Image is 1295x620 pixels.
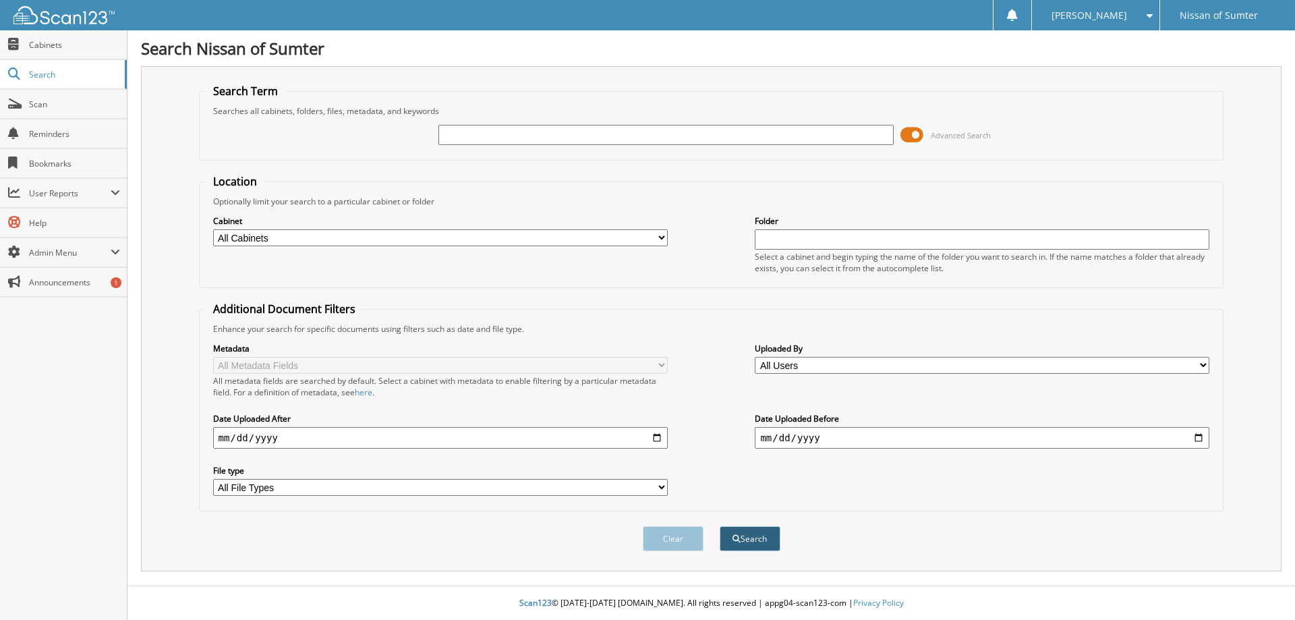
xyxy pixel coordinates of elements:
label: Date Uploaded Before [755,413,1209,424]
span: Search [29,69,118,80]
label: Date Uploaded After [213,413,668,424]
div: Select a cabinet and begin typing the name of the folder you want to search in. If the name match... [755,251,1209,274]
legend: Search Term [206,84,285,98]
span: Nissan of Sumter [1180,11,1258,20]
div: Optionally limit your search to a particular cabinet or folder [206,196,1217,207]
label: Uploaded By [755,343,1209,354]
label: Folder [755,215,1209,227]
label: Metadata [213,343,668,354]
span: Advanced Search [931,130,991,140]
a: here [355,387,372,398]
legend: Additional Document Filters [206,302,362,316]
iframe: Chat Widget [1228,555,1295,620]
div: Searches all cabinets, folders, files, metadata, and keywords [206,105,1217,117]
div: Enhance your search for specific documents using filters such as date and file type. [206,323,1217,335]
img: scan123-logo-white.svg [13,6,115,24]
span: Cabinets [29,39,120,51]
div: 1 [111,277,121,288]
span: Bookmarks [29,158,120,169]
input: end [755,427,1209,449]
span: User Reports [29,188,111,199]
span: Announcements [29,277,120,288]
span: Admin Menu [29,247,111,258]
span: [PERSON_NAME] [1052,11,1127,20]
div: © [DATE]-[DATE] [DOMAIN_NAME]. All rights reserved | appg04-scan123-com | [127,587,1295,620]
legend: Location [206,174,264,189]
a: Privacy Policy [853,597,904,609]
span: Reminders [29,128,120,140]
h1: Search Nissan of Sumter [141,37,1282,59]
label: Cabinet [213,215,668,227]
label: File type [213,465,668,476]
input: start [213,427,668,449]
button: Clear [643,526,703,551]
span: Scan [29,98,120,110]
span: Help [29,217,120,229]
button: Search [720,526,780,551]
span: Scan123 [519,597,552,609]
div: All metadata fields are searched by default. Select a cabinet with metadata to enable filtering b... [213,375,668,398]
